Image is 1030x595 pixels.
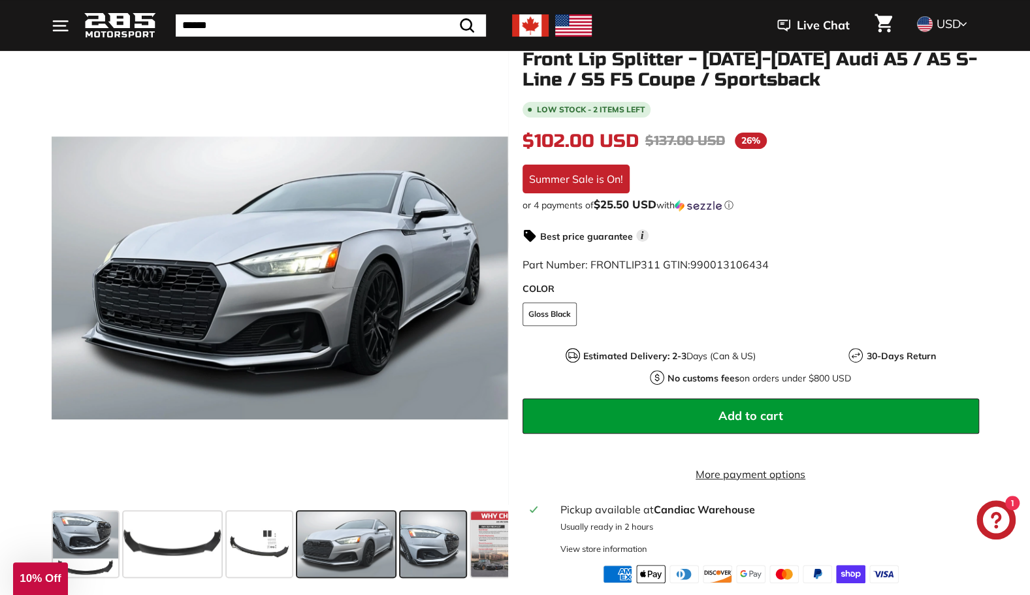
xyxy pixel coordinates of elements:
[523,50,979,90] h1: Front Lip Splitter - [DATE]-[DATE] Audi A5 / A5 S-Line / S5 F5 Coupe / Sportsback
[523,130,639,152] span: $102.00 USD
[703,565,732,583] img: discover
[867,3,900,48] a: Cart
[523,258,769,271] span: Part Number: FRONTLIP311 GTIN:
[869,565,899,583] img: visa
[690,258,769,271] span: 990013106434
[866,350,935,362] strong: 30-Days Return
[560,502,971,517] div: Pickup available at
[583,349,756,363] p: Days (Can & US)
[523,398,979,434] button: Add to cart
[176,14,486,37] input: Search
[583,350,686,362] strong: Estimated Delivery: 2-3
[735,133,767,149] span: 26%
[636,229,649,242] span: i
[669,565,699,583] img: diners_club
[769,565,799,583] img: master
[523,199,979,212] div: or 4 payments of$25.50 USDwithSezzle Click to learn more about Sezzle
[973,500,1020,543] inbox-online-store-chat: Shopify online store chat
[523,199,979,212] div: or 4 payments of with
[645,133,725,149] span: $137.00 USD
[560,521,971,533] p: Usually ready in 2 hours
[523,165,630,193] div: Summer Sale is On!
[653,503,754,516] strong: Candiac Warehouse
[84,10,156,41] img: Logo_285_Motorsport_areodynamics_components
[803,565,832,583] img: paypal
[636,565,666,583] img: apple_pay
[736,565,765,583] img: google_pay
[668,372,851,385] p: on orders under $800 USD
[560,543,647,555] div: View store information
[718,408,783,423] span: Add to cart
[540,231,633,242] strong: Best price guarantee
[675,200,722,212] img: Sezzle
[594,197,656,211] span: $25.50 USD
[20,572,61,585] span: 10% Off
[523,466,979,482] a: More payment options
[13,562,68,595] div: 10% Off
[937,16,961,31] span: USD
[537,106,645,114] span: Low stock - 2 items left
[797,17,850,34] span: Live Chat
[523,282,979,296] label: COLOR
[603,565,632,583] img: american_express
[668,372,739,384] strong: No customs fees
[836,565,865,583] img: shopify_pay
[760,9,867,42] button: Live Chat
